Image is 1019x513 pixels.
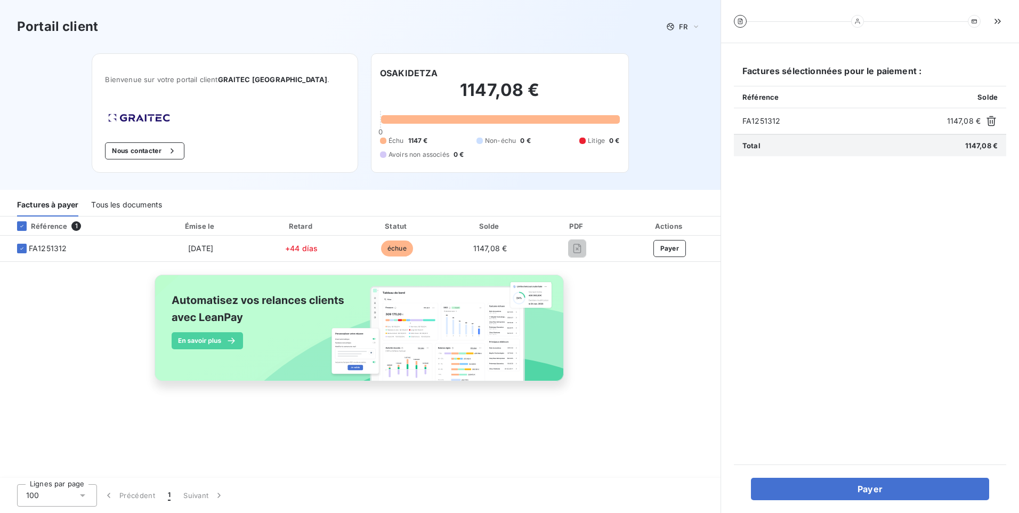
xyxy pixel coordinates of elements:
[389,136,404,146] span: Échu
[446,221,533,231] div: Solde
[255,221,347,231] div: Retard
[380,79,620,111] h2: 1147,08 €
[188,244,213,253] span: [DATE]
[679,22,688,31] span: FR
[105,110,173,125] img: Company logo
[71,221,81,231] span: 1
[150,221,251,231] div: Émise le
[742,93,779,101] span: Référence
[218,75,328,84] span: GRAITEC [GEOGRAPHIC_DATA]
[734,65,1006,86] h6: Factures sélectionnées pour le paiement :
[454,150,464,159] span: 0 €
[588,136,605,146] span: Litige
[742,116,943,126] span: FA1251312
[29,243,67,254] span: FA1251312
[742,141,761,150] span: Total
[352,221,442,231] div: Statut
[473,244,507,253] span: 1147,08 €
[378,127,383,136] span: 0
[91,194,162,217] div: Tous les documents
[381,241,413,256] span: échue
[653,240,686,257] button: Payer
[285,244,318,253] span: +44 días
[621,221,718,231] div: Actions
[26,490,39,501] span: 100
[168,490,171,501] span: 1
[17,17,98,36] h3: Portail client
[408,136,428,146] span: 1147 €
[97,484,161,507] button: Précédent
[538,221,617,231] div: PDF
[751,478,989,500] button: Payer
[105,142,184,159] button: Nous contacter
[161,484,177,507] button: 1
[609,136,619,146] span: 0 €
[177,484,231,507] button: Suivant
[380,67,438,79] h6: OSAKIDETZA
[965,141,998,150] span: 1147,08 €
[17,194,78,217] div: Factures à payer
[389,150,449,159] span: Avoirs non associés
[145,268,576,399] img: banner
[9,221,67,231] div: Référence
[485,136,516,146] span: Non-échu
[520,136,530,146] span: 0 €
[947,116,981,126] span: 1147,08 €
[105,75,345,84] span: Bienvenue sur votre portail client .
[977,93,998,101] span: Solde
